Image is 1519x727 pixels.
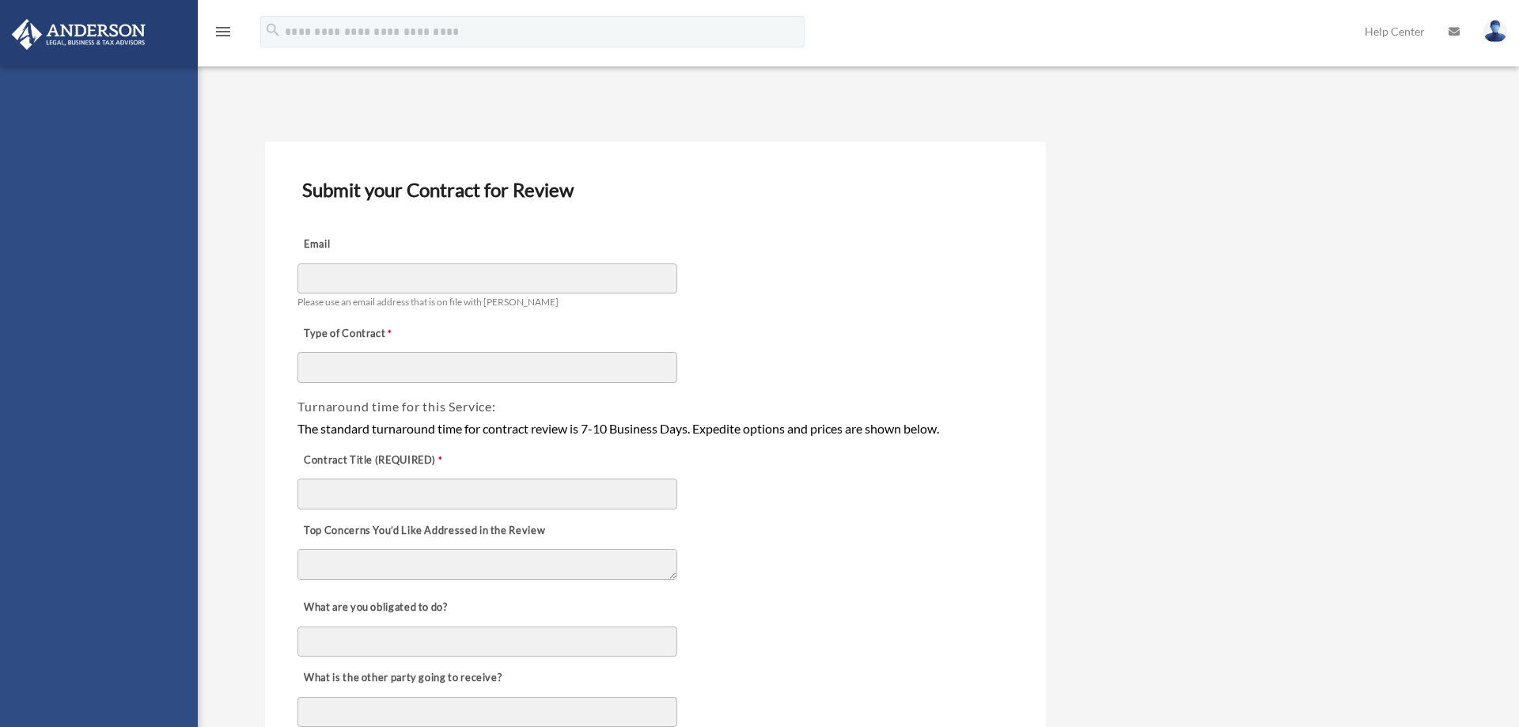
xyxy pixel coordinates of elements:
[297,520,549,542] label: Top Concerns You’d Like Addressed in the Review
[297,399,495,414] span: Turnaround time for this Service:
[264,21,282,39] i: search
[1483,20,1507,43] img: User Pic
[297,449,456,471] label: Contract Title (REQUIRED)
[297,234,456,256] label: Email
[7,19,150,50] img: Anderson Advisors Platinum Portal
[214,28,233,41] a: menu
[296,173,1014,206] h3: Submit your Contract for Review
[297,668,506,690] label: What is the other party going to receive?
[297,296,559,308] span: Please use an email address that is on file with [PERSON_NAME]
[214,22,233,41] i: menu
[297,418,1013,439] div: The standard turnaround time for contract review is 7-10 Business Days. Expedite options and pric...
[297,596,456,619] label: What are you obligated to do?
[297,323,456,345] label: Type of Contract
